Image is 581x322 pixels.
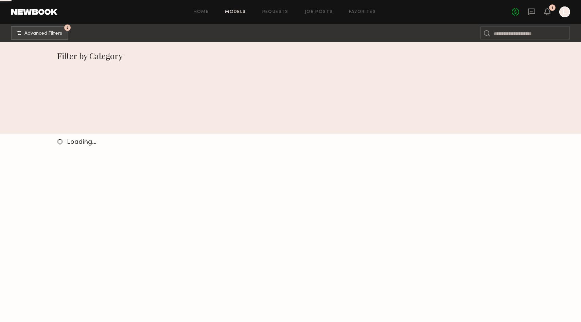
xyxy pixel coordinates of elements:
span: Advanced Filters [24,31,62,36]
a: L [559,6,570,17]
div: Filter by Category [57,50,524,61]
a: Models [225,10,246,14]
span: Loading… [67,139,96,146]
a: Favorites [349,10,376,14]
button: 2Advanced Filters [11,26,68,40]
span: 2 [66,26,69,29]
a: Home [194,10,209,14]
div: 1 [551,6,553,10]
a: Job Posts [305,10,333,14]
a: Requests [262,10,288,14]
